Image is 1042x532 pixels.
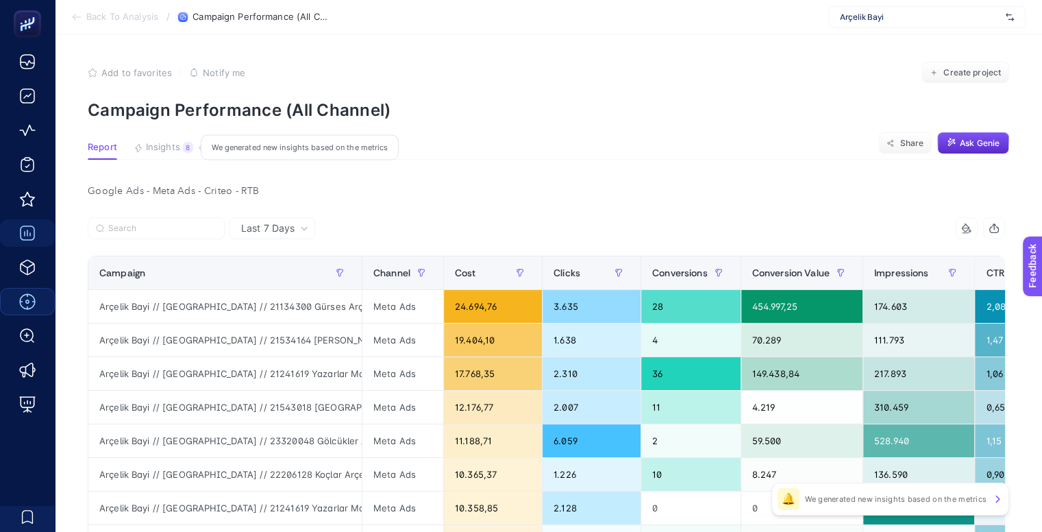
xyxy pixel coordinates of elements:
div: Arçelik Bayi // [GEOGRAPHIC_DATA] // 21534164 [PERSON_NAME] Aletleri Arçelik - [GEOGRAPHIC_DATA] ... [88,324,362,356]
div: 3.635 [543,290,641,323]
span: Share [900,138,923,149]
div: Arçelik Bayi // [GEOGRAPHIC_DATA] // 21543018 [GEOGRAPHIC_DATA] Atılım Arçelik - CB // [GEOGRAPHI... [88,391,362,424]
span: Report [88,142,117,153]
div: Meta Ads [362,324,443,356]
span: Add to favorites [101,67,172,78]
div: 310.459 [863,391,974,424]
div: 19.404,10 [444,324,542,356]
span: Insights [146,142,180,153]
div: 1,15 [975,424,1037,457]
button: Share [878,132,932,154]
div: 24.694,76 [444,290,542,323]
div: 10 [641,458,741,491]
span: Feedback [8,4,52,15]
div: 2 [641,424,741,457]
div: 217.893 [863,357,974,390]
span: Campaign [99,267,145,278]
div: 36 [641,357,741,390]
div: 2.128 [543,492,641,524]
span: Impressions [874,267,929,278]
span: Cost [455,267,476,278]
div: 528.940 [863,424,974,457]
div: 1.638 [543,324,641,356]
div: 136.590 [863,458,974,491]
span: Notify me [203,67,245,78]
div: 10.365,37 [444,458,542,491]
span: Ask Genie [960,138,1000,149]
div: 149.438,84 [741,357,863,390]
span: Back To Analysis [86,12,158,23]
div: Arçelik Bayi // [GEOGRAPHIC_DATA] // 21134300 Gürses Arçelik - [GEOGRAPHIC_DATA] - ID - 2 - Video... [88,290,362,323]
div: 0,65 [975,391,1037,424]
div: 12.176,77 [444,391,542,424]
span: CTR [986,267,1004,278]
div: 1.226 [543,458,641,491]
div: 10.358,85 [444,492,542,524]
button: Ask Genie [937,132,1009,154]
div: 11.188,71 [444,424,542,457]
span: Conversion Value [752,267,830,278]
button: Add to favorites [88,67,172,78]
div: Arçelik Bayi // [GEOGRAPHIC_DATA] // 22206128 Koçlar Arçelik - [GEOGRAPHIC_DATA] - ÇYK // Faceboo... [88,458,362,491]
span: / [166,11,170,22]
div: 2.310 [543,357,641,390]
div: 28 [641,290,741,323]
div: 8 [183,142,193,153]
div: 1,47 [975,324,1037,356]
button: Create project [921,62,1009,84]
div: We generated new insights based on the metrics [201,135,399,160]
div: Arçelik Bayi // [GEOGRAPHIC_DATA] // 21241619 Yazarlar Mobilya Arçelik - ÇYK // [GEOGRAPHIC_DATA]... [88,357,362,390]
div: 1,06 [975,357,1037,390]
div: 454.997,25 [741,290,863,323]
div: 0 [741,492,863,524]
span: Arçelik Bayi [840,12,1000,23]
span: Conversions [652,267,708,278]
div: 11 [641,391,741,424]
div: Meta Ads [362,458,443,491]
div: 111.793 [863,324,974,356]
div: Arçelik Bayi // [GEOGRAPHIC_DATA] // 23320048 Gölcükler Arçelik - CB // İzmir Bölgesi - Denizli /... [88,424,362,457]
div: 70.289 [741,324,863,356]
span: Clicks [554,267,580,278]
div: 6.059 [543,424,641,457]
div: 0 [641,492,741,524]
div: Arçelik Bayi // [GEOGRAPHIC_DATA] // 21241619 Yazarlar Mobilya Arçelik - ÇYK // [GEOGRAPHIC_DATA]... [88,492,362,524]
div: 2,08 [975,290,1037,323]
div: 2.007 [543,391,641,424]
div: Meta Ads [362,290,443,323]
div: Meta Ads [362,492,443,524]
div: 0,90 [975,458,1037,491]
div: 🔔 [778,488,799,510]
div: 17.768,35 [444,357,542,390]
button: Notify me [189,67,245,78]
span: Create project [943,67,1001,78]
input: Search [108,223,216,234]
img: svg%3e [1006,10,1014,24]
div: Meta Ads [362,391,443,424]
p: We generated new insights based on the metrics [805,494,987,505]
div: 59.500 [741,424,863,457]
div: 4 [641,324,741,356]
span: Channel [373,267,410,278]
span: Campaign Performance (All Channel) [193,12,330,23]
div: Meta Ads [362,357,443,390]
div: 8.247 [741,458,863,491]
p: Campaign Performance (All Channel) [88,100,1009,120]
div: Meta Ads [362,424,443,457]
span: Last 7 Days [241,221,295,235]
div: 174.603 [863,290,974,323]
div: 4.219 [741,391,863,424]
div: Google Ads - Meta Ads - Criteo - RTB [77,182,1016,201]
